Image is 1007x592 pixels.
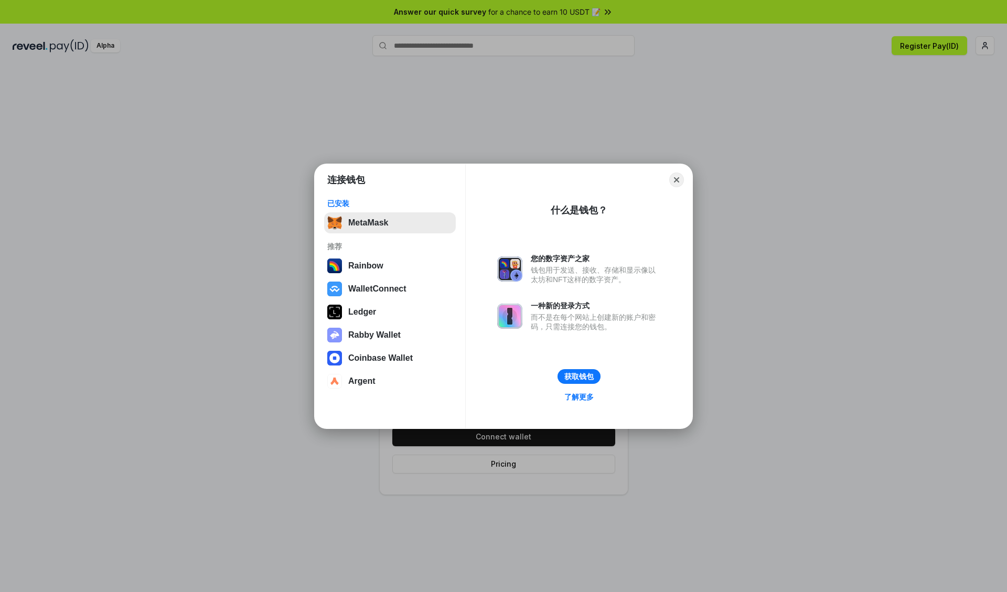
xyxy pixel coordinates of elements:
[324,325,456,346] button: Rabby Wallet
[324,371,456,392] button: Argent
[348,284,406,294] div: WalletConnect
[497,256,522,282] img: svg+xml,%3Csvg%20xmlns%3D%22http%3A%2F%2Fwww.w3.org%2F2000%2Fsvg%22%20fill%3D%22none%22%20viewBox...
[327,351,342,365] img: svg+xml,%3Csvg%20width%3D%2228%22%20height%3D%2228%22%20viewBox%3D%220%200%2028%2028%22%20fill%3D...
[327,199,453,208] div: 已安装
[324,278,456,299] button: WalletConnect
[327,216,342,230] img: svg+xml,%3Csvg%20fill%3D%22none%22%20height%3D%2233%22%20viewBox%3D%220%200%2035%2033%22%20width%...
[564,372,594,381] div: 获取钱包
[551,204,607,217] div: 什么是钱包？
[327,374,342,389] img: svg+xml,%3Csvg%20width%3D%2228%22%20height%3D%2228%22%20viewBox%3D%220%200%2028%2028%22%20fill%3D...
[669,173,684,187] button: Close
[324,302,456,322] button: Ledger
[348,307,376,317] div: Ledger
[531,254,661,263] div: 您的数字资产之家
[348,330,401,340] div: Rabby Wallet
[497,304,522,329] img: svg+xml,%3Csvg%20xmlns%3D%22http%3A%2F%2Fwww.w3.org%2F2000%2Fsvg%22%20fill%3D%22none%22%20viewBox...
[327,174,365,186] h1: 连接钱包
[348,376,376,386] div: Argent
[558,369,601,384] button: 获取钱包
[348,218,388,228] div: MetaMask
[324,212,456,233] button: MetaMask
[531,313,661,331] div: 而不是在每个网站上创建新的账户和密码，只需连接您的钱包。
[324,255,456,276] button: Rainbow
[531,265,661,284] div: 钱包用于发送、接收、存储和显示像以太坊和NFT这样的数字资产。
[564,392,594,402] div: 了解更多
[324,348,456,369] button: Coinbase Wallet
[531,301,661,310] div: 一种新的登录方式
[327,282,342,296] img: svg+xml,%3Csvg%20width%3D%2228%22%20height%3D%2228%22%20viewBox%3D%220%200%2028%2028%22%20fill%3D...
[558,390,600,404] a: 了解更多
[348,353,413,363] div: Coinbase Wallet
[327,328,342,342] img: svg+xml,%3Csvg%20xmlns%3D%22http%3A%2F%2Fwww.w3.org%2F2000%2Fsvg%22%20fill%3D%22none%22%20viewBox...
[327,305,342,319] img: svg+xml,%3Csvg%20xmlns%3D%22http%3A%2F%2Fwww.w3.org%2F2000%2Fsvg%22%20width%3D%2228%22%20height%3...
[348,261,383,271] div: Rainbow
[327,259,342,273] img: svg+xml,%3Csvg%20width%3D%22120%22%20height%3D%22120%22%20viewBox%3D%220%200%20120%20120%22%20fil...
[327,242,453,251] div: 推荐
